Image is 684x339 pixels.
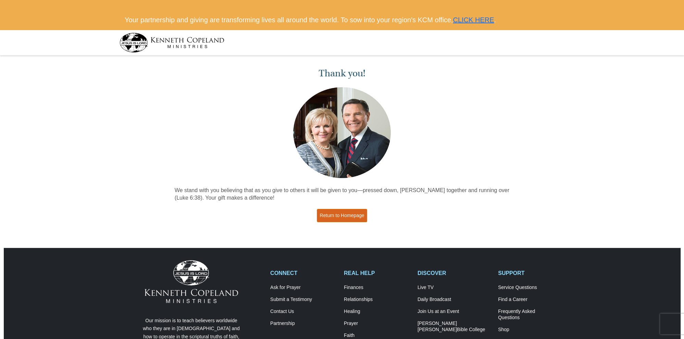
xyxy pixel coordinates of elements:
h2: SUPPORT [498,270,564,276]
span: Bible College [457,327,485,332]
img: Kenneth and Gloria [291,86,393,180]
div: Your partnership and giving are transforming lives all around the world. To sow into your region'... [120,10,564,30]
a: Healing [344,309,410,315]
a: Shop [498,327,564,333]
a: Submit a Testimony [270,297,337,303]
p: We stand with you believing that as you give to others it will be given to you—pressed down, [PER... [175,187,510,202]
a: CLICK HERE [453,16,494,24]
h2: DISCOVER [418,270,491,276]
a: Contact Us [270,309,337,315]
a: Live TV [418,285,491,291]
h2: REAL HELP [344,270,410,276]
a: Prayer [344,321,410,327]
a: [PERSON_NAME] [PERSON_NAME]Bible College [418,321,491,333]
a: Frequently AskedQuestions [498,309,564,321]
a: Finances [344,285,410,291]
a: Service Questions [498,285,564,291]
h1: Thank you! [175,68,510,79]
a: Relationships [344,297,410,303]
img: kcm-header-logo.svg [120,33,224,52]
img: Kenneth Copeland Ministries [145,260,238,303]
h2: CONNECT [270,270,337,276]
a: Find a Career [498,297,564,303]
a: Return to Homepage [317,209,368,222]
a: Join Us at an Event [418,309,491,315]
a: Partnership [270,321,337,327]
a: Faith [344,332,410,339]
a: Ask for Prayer [270,285,337,291]
a: Daily Broadcast [418,297,491,303]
